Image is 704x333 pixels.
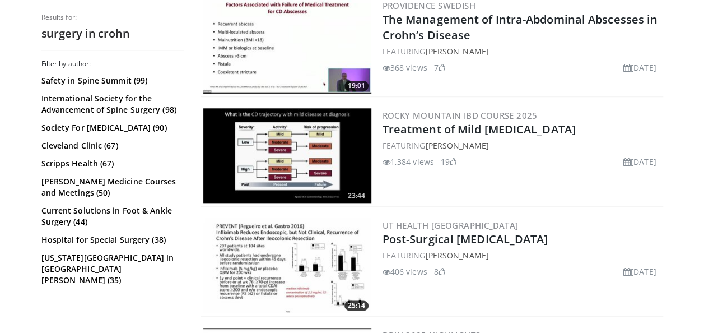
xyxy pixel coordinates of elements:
[434,266,445,277] li: 8
[434,62,445,73] li: 7
[623,62,656,73] li: [DATE]
[425,46,488,57] a: [PERSON_NAME]
[383,12,658,43] a: The Management of Intra-Abdominal Abscesses in Crohn’s Disease
[383,249,661,261] div: FEATURING
[41,140,181,151] a: Cleveland Clinic (67)
[383,110,538,121] a: Rocky Mountain IBD Course 2025
[41,158,181,169] a: Scripps Health (67)
[41,13,184,22] p: Results for:
[383,122,576,137] a: Treatment of Mild [MEDICAL_DATA]
[344,300,369,311] span: 25:14
[41,205,181,228] a: Current Solutions in Foot & Ankle Surgery (44)
[41,252,181,286] a: [US_STATE][GEOGRAPHIC_DATA] in [GEOGRAPHIC_DATA][PERSON_NAME] (35)
[41,176,181,198] a: [PERSON_NAME] Medicine Courses and Meetings (50)
[383,45,661,57] div: FEATURING
[441,156,456,168] li: 19
[203,108,371,203] a: 23:44
[41,234,181,246] a: Hospital for Special Surgery (38)
[41,122,181,133] a: Society For [MEDICAL_DATA] (90)
[383,266,427,277] li: 406 views
[344,191,369,201] span: 23:44
[344,81,369,91] span: 19:01
[203,218,371,313] a: 25:14
[623,266,656,277] li: [DATE]
[425,140,488,151] a: [PERSON_NAME]
[383,62,427,73] li: 368 views
[425,250,488,261] a: [PERSON_NAME]
[383,156,434,168] li: 1,384 views
[383,220,519,231] a: UT Health [GEOGRAPHIC_DATA]
[41,93,181,115] a: International Society for the Advancement of Spine Surgery (98)
[41,26,184,41] h2: surgery in crohn
[41,59,184,68] h3: Filter by author:
[203,218,371,313] img: 51c287f5-116d-44ab-852d-47d86c1be7f3.300x170_q85_crop-smart_upscale.jpg
[623,156,656,168] li: [DATE]
[383,140,661,151] div: FEATURING
[41,75,181,86] a: Safety in Spine Summit (99)
[383,232,548,247] a: Post-Surgical [MEDICAL_DATA]
[203,108,371,203] img: fdda5ea2-c176-4726-9fa9-76914898d0e2.300x170_q85_crop-smart_upscale.jpg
